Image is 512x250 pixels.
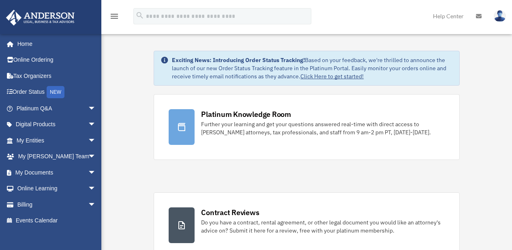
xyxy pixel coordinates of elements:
a: Home [6,36,104,52]
a: Tax Organizers [6,68,108,84]
div: Further your learning and get your questions answered real-time with direct access to [PERSON_NAM... [201,120,444,136]
img: Anderson Advisors Platinum Portal [4,10,77,26]
div: Contract Reviews [201,207,259,218]
a: Events Calendar [6,213,108,229]
a: Digital Productsarrow_drop_down [6,116,108,133]
i: search [135,11,144,20]
a: Online Learningarrow_drop_down [6,181,108,197]
i: menu [109,11,119,21]
a: My [PERSON_NAME] Teamarrow_drop_down [6,149,108,165]
div: Do you have a contract, rental agreement, or other legal document you would like an attorney's ad... [201,218,444,235]
a: Platinum Q&Aarrow_drop_down [6,100,108,116]
a: Billingarrow_drop_down [6,196,108,213]
a: Click Here to get started! [300,73,364,80]
strong: Exciting News: Introducing Order Status Tracking! [172,56,305,64]
div: Platinum Knowledge Room [201,109,291,119]
a: Order StatusNEW [6,84,108,101]
span: arrow_drop_down [88,196,104,213]
span: arrow_drop_down [88,116,104,133]
a: Online Ordering [6,52,108,68]
img: User Pic [494,10,506,22]
span: arrow_drop_down [88,164,104,181]
a: My Documentsarrow_drop_down [6,164,108,181]
span: arrow_drop_down [88,132,104,149]
a: My Entitiesarrow_drop_down [6,132,108,149]
div: Based on your feedback, we're thrilled to announce the launch of our new Order Status Tracking fe... [172,56,452,80]
div: NEW [47,86,64,98]
a: Platinum Knowledge Room Further your learning and get your questions answered real-time with dire... [154,94,459,160]
span: arrow_drop_down [88,149,104,165]
a: menu [109,14,119,21]
span: arrow_drop_down [88,181,104,197]
span: arrow_drop_down [88,100,104,117]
